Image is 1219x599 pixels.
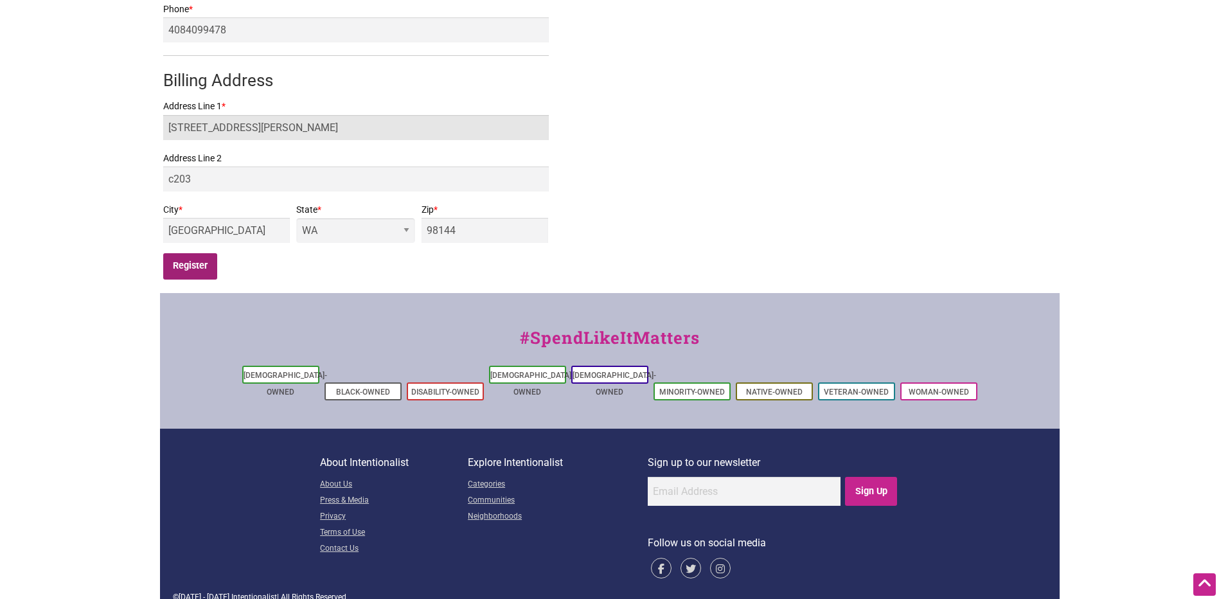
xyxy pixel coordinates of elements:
a: About Us [320,477,468,493]
a: Disability-Owned [411,388,479,397]
a: Veteran-Owned [824,388,889,397]
a: Contact Us [320,541,468,557]
a: Neighborhoods [468,509,648,525]
a: Minority-Owned [659,388,725,397]
label: Address Line 1 [163,98,549,114]
a: Press & Media [320,493,468,509]
p: Sign up to our newsletter [648,454,899,471]
input: Email Address [648,477,841,506]
label: State [296,202,414,218]
label: City [163,202,290,218]
a: Terms of Use [320,525,468,541]
label: Zip [422,202,549,218]
label: Address Line 2 [163,150,549,166]
div: Scroll Back to Top [1193,573,1216,596]
a: Woman-Owned [909,388,969,397]
input: Register [163,253,218,280]
a: Native-Owned [746,388,803,397]
a: [DEMOGRAPHIC_DATA]-Owned [490,371,574,397]
input: Sign Up [845,477,897,506]
p: Explore Intentionalist [468,454,648,471]
p: About Intentionalist [320,454,468,471]
a: Communities [468,493,648,509]
a: Privacy [320,509,468,525]
a: Black-Owned [336,388,390,397]
a: [DEMOGRAPHIC_DATA]-Owned [244,371,327,397]
p: Follow us on social media [648,535,899,551]
div: #SpendLikeItMatters [160,325,1060,363]
h3: Billing Address [163,69,549,92]
a: Categories [468,477,648,493]
label: Phone [163,1,549,17]
a: [DEMOGRAPHIC_DATA]-Owned [573,371,656,397]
